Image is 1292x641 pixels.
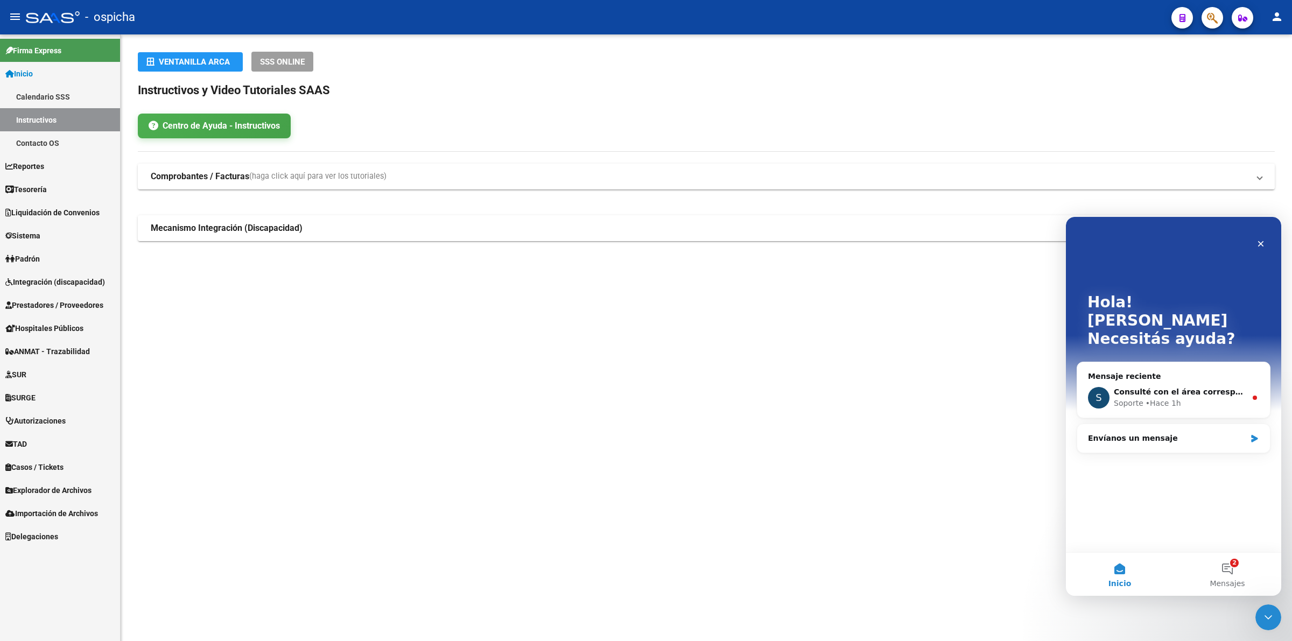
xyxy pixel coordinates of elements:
[5,207,100,219] span: Liquidación de Convenios
[85,5,135,29] span: - ospicha
[138,164,1275,189] mat-expansion-panel-header: Comprobantes / Facturas(haga click aquí para ver los tutoriales)
[11,207,205,236] div: Envíanos un mensaje
[5,230,40,242] span: Sistema
[5,299,103,311] span: Prestadores / Proveedores
[5,531,58,543] span: Delegaciones
[1270,10,1283,23] mat-icon: person
[5,253,40,265] span: Padrón
[138,80,1275,101] h2: Instructivos y Video Tutoriales SAAS
[249,171,387,182] span: (haga click aquí para ver los tutoriales)
[5,184,47,195] span: Tesorería
[43,363,66,370] span: Inicio
[260,57,305,67] span: SSS ONLINE
[9,10,22,23] mat-icon: menu
[251,52,313,72] button: SSS ONLINE
[5,276,105,288] span: Integración (discapacidad)
[5,45,61,57] span: Firma Express
[5,160,44,172] span: Reportes
[5,438,27,450] span: TAD
[138,114,291,138] a: Centro de Ayuda - Instructivos
[80,181,115,192] div: • Hace 1h
[5,322,83,334] span: Hospitales Públicos
[5,461,64,473] span: Casos / Tickets
[185,17,205,37] div: Cerrar
[144,363,179,370] span: Mensajes
[1255,604,1281,630] iframe: Intercom live chat
[5,484,92,496] span: Explorador de Archivos
[5,68,33,80] span: Inicio
[5,392,36,404] span: SURGE
[48,181,78,192] div: Soporte
[151,171,249,182] strong: Comprobantes / Facturas
[5,415,66,427] span: Autorizaciones
[146,52,234,72] div: Ventanilla ARCA
[1066,217,1281,596] iframe: Intercom live chat
[5,346,90,357] span: ANMAT - Trazabilidad
[5,508,98,519] span: Importación de Archivos
[5,369,26,381] span: SUR
[22,216,180,227] div: Envíanos un mensaje
[48,171,594,179] span: Consulté con el área correspondiente lo de la delegación de su ventanilla, en cuanto me respondan...
[108,336,215,379] button: Mensajes
[138,52,243,72] button: Ventanilla ARCA
[151,222,303,234] strong: Mecanismo Integración (Discapacidad)
[138,215,1275,241] mat-expansion-panel-header: Mecanismo Integración (Discapacidad)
